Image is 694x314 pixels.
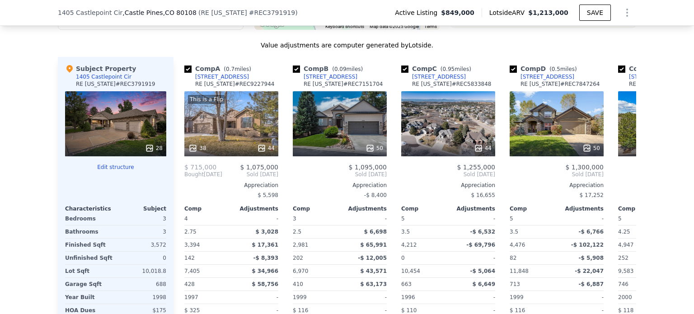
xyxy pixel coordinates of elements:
[222,171,278,178] span: Sold [DATE]
[618,307,633,314] span: $ 118
[618,242,633,248] span: 4,947
[252,268,278,274] span: $ 34,966
[293,291,338,304] div: 1999
[360,268,387,274] span: $ 43,571
[65,164,166,171] button: Edit structure
[510,307,525,314] span: $ 116
[184,205,231,212] div: Comp
[220,66,254,72] span: ( miles)
[401,255,405,261] span: 0
[412,73,466,80] div: [STREET_ADDRESS]
[117,252,166,264] div: 0
[442,66,455,72] span: 0.95
[249,9,295,16] span: # REC3791919
[364,192,387,198] span: -$ 8,400
[342,212,387,225] div: -
[579,229,604,235] span: -$ 6,766
[618,255,628,261] span: 252
[366,144,383,153] div: 50
[195,73,249,80] div: [STREET_ADDRESS]
[195,80,275,88] div: RE [US_STATE] # REC9227944
[253,255,278,261] span: -$ 8,393
[233,212,278,225] div: -
[582,144,600,153] div: 50
[450,291,495,304] div: -
[188,144,206,153] div: 38
[510,182,604,189] div: Appreciation
[457,164,495,171] span: $ 1,255,000
[76,80,155,88] div: RE [US_STATE] # REC3791919
[184,268,200,274] span: 7,405
[470,268,495,274] span: -$ 5,064
[360,281,387,287] span: $ 63,173
[163,9,197,16] span: , CO 80108
[424,24,437,29] a: Terms
[184,281,195,287] span: 428
[370,24,419,29] span: Map data ©2025 Google
[293,255,303,261] span: 202
[571,242,604,248] span: -$ 102,122
[184,242,200,248] span: 3,394
[510,291,555,304] div: 1999
[293,225,338,238] div: 2.5
[579,255,604,261] span: -$ 5,908
[252,281,278,287] span: $ 58,756
[618,73,683,80] a: [STREET_ADDRESS]
[184,307,200,314] span: $ 325
[558,291,604,304] div: -
[184,225,230,238] div: 2.75
[510,268,529,274] span: 11,848
[117,265,166,277] div: 10,018.8
[510,255,516,261] span: 82
[231,205,278,212] div: Adjustments
[520,80,600,88] div: RE [US_STATE] # REC7847264
[360,242,387,248] span: $ 65,991
[188,95,225,104] div: This is a Flip
[184,182,278,189] div: Appreciation
[448,205,495,212] div: Adjustments
[252,242,278,248] span: $ 17,361
[401,242,417,248] span: 4,212
[575,268,604,274] span: -$ 22,047
[117,225,166,238] div: 3
[334,66,347,72] span: 0.09
[342,291,387,304] div: -
[629,73,683,80] div: [STREET_ADDRESS]
[293,171,387,178] span: Sold [DATE]
[58,8,122,17] span: 1405 Castlepoint Cir
[510,171,604,178] span: Sold [DATE]
[184,171,204,178] span: Bought
[579,5,611,21] button: SAVE
[412,80,492,88] div: RE [US_STATE] # REC5833848
[441,8,474,17] span: $849,000
[184,64,255,73] div: Comp A
[184,255,195,261] span: 142
[293,182,387,189] div: Appreciation
[293,73,357,80] a: [STREET_ADDRESS]
[618,216,622,222] span: 5
[520,73,574,80] div: [STREET_ADDRESS]
[401,281,412,287] span: 663
[437,66,475,72] span: ( miles)
[304,80,383,88] div: RE [US_STATE] # REC7151704
[184,73,249,80] a: [STREET_ADDRESS]
[65,291,114,304] div: Year Built
[401,225,446,238] div: 3.5
[510,242,525,248] span: 4,476
[233,291,278,304] div: -
[65,205,116,212] div: Characteristics
[184,164,216,171] span: $ 715,000
[401,171,495,178] span: Sold [DATE]
[618,225,663,238] div: 4.25
[293,64,366,73] div: Comp B
[226,66,234,72] span: 0.7
[471,192,495,198] span: $ 16,655
[470,229,495,235] span: -$ 6,532
[401,216,405,222] span: 5
[580,192,604,198] span: $ 17,252
[65,265,114,277] div: Lot Sqft
[510,205,557,212] div: Comp
[450,252,495,264] div: -
[65,278,114,291] div: Garage Sqft
[117,278,166,291] div: 688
